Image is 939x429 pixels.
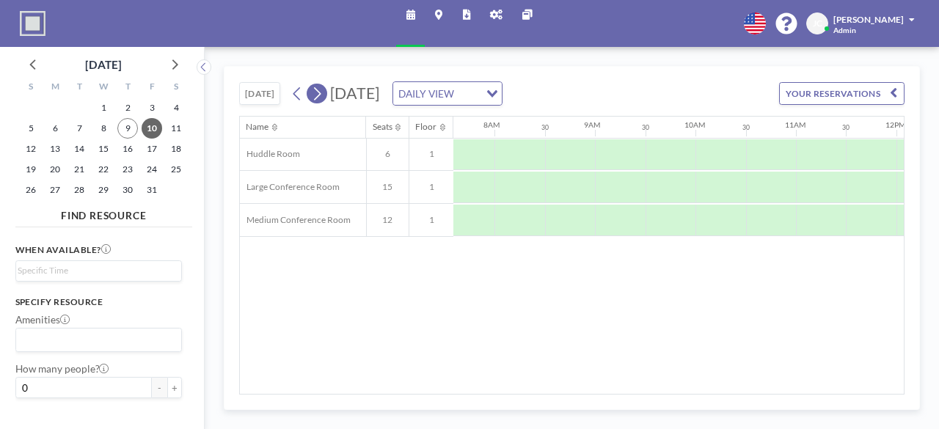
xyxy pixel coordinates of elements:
button: - [152,377,167,398]
span: Tuesday, October 21, 2025 [69,159,89,180]
span: Thursday, October 23, 2025 [117,159,138,180]
div: Floor [415,122,436,133]
div: 8AM [483,120,500,130]
span: DAILY VIEW [396,85,457,102]
span: Friday, October 31, 2025 [142,180,162,200]
span: Monday, October 6, 2025 [45,118,65,139]
div: 9AM [584,120,600,130]
span: Saturday, October 25, 2025 [166,159,186,180]
span: Sunday, October 12, 2025 [21,139,41,159]
label: How many people? [15,362,109,375]
div: 12PM [885,120,905,130]
div: Search for option [16,261,182,281]
button: YOUR RESERVATIONS [779,82,905,105]
h3: Specify resource [15,297,183,308]
span: Wednesday, October 15, 2025 [93,139,114,159]
input: Search for option [18,264,174,278]
span: Wednesday, October 1, 2025 [93,98,114,118]
span: 1 [409,149,453,160]
span: [PERSON_NAME] [833,14,904,25]
span: [DATE] [330,84,379,103]
span: Monday, October 20, 2025 [45,159,65,180]
div: T [67,78,92,98]
div: 30 [842,124,850,132]
span: Friday, October 3, 2025 [142,98,162,118]
div: S [164,78,189,98]
span: Saturday, October 11, 2025 [166,118,186,139]
span: Friday, October 10, 2025 [142,118,162,139]
div: 30 [541,124,549,132]
span: Admin [833,26,856,35]
div: 10AM [684,120,705,130]
span: Saturday, October 18, 2025 [166,139,186,159]
div: F [140,78,164,98]
span: Tuesday, October 7, 2025 [69,118,89,139]
span: Huddle Room [240,149,300,160]
span: Tuesday, October 14, 2025 [69,139,89,159]
span: Monday, October 13, 2025 [45,139,65,159]
span: Friday, October 17, 2025 [142,139,162,159]
input: Search for option [18,331,174,348]
div: T [116,78,140,98]
div: Search for option [393,82,502,105]
span: JC [813,18,822,29]
span: Medium Conference Room [240,215,351,226]
span: Sunday, October 26, 2025 [21,180,41,200]
h4: FIND RESOURCE [15,204,192,221]
span: Thursday, October 2, 2025 [117,98,138,118]
div: Search for option [16,329,182,351]
span: Thursday, October 30, 2025 [117,180,138,200]
div: [DATE] [85,54,122,75]
div: 11AM [785,120,805,130]
div: 30 [742,124,750,132]
span: Monday, October 27, 2025 [45,180,65,200]
span: Large Conference Room [240,182,340,193]
div: M [43,78,67,98]
span: Saturday, October 4, 2025 [166,98,186,118]
span: Wednesday, October 8, 2025 [93,118,114,139]
div: Name [246,122,268,133]
span: 15 [367,182,409,193]
span: Thursday, October 9, 2025 [117,118,138,139]
span: Wednesday, October 29, 2025 [93,180,114,200]
span: 12 [367,215,409,226]
span: 1 [409,182,453,193]
div: 30 [642,124,649,132]
span: Tuesday, October 28, 2025 [69,180,89,200]
span: 1 [409,215,453,226]
span: Wednesday, October 22, 2025 [93,159,114,180]
span: Friday, October 24, 2025 [142,159,162,180]
span: Sunday, October 5, 2025 [21,118,41,139]
label: Amenities [15,313,70,326]
input: Search for option [458,85,478,102]
img: organization-logo [20,11,45,36]
span: Thursday, October 16, 2025 [117,139,138,159]
button: [DATE] [239,82,280,105]
span: Sunday, October 19, 2025 [21,159,41,180]
div: Seats [373,122,392,133]
button: + [167,377,183,398]
div: W [92,78,116,98]
div: S [19,78,43,98]
span: 6 [367,149,409,160]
